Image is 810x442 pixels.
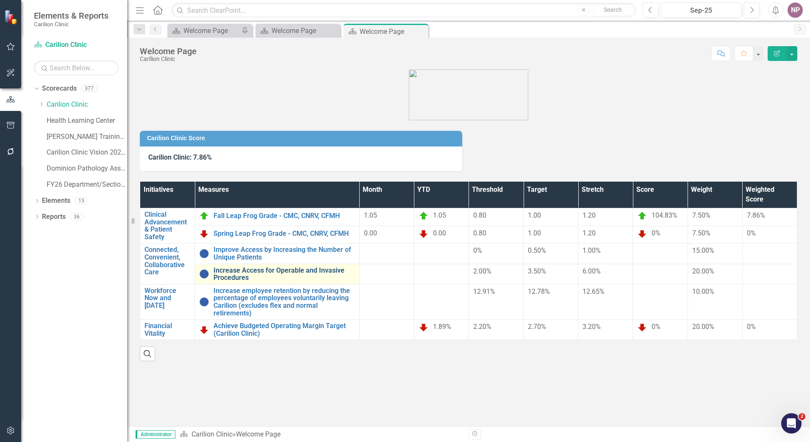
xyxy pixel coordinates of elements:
span: 20.00% [692,267,714,275]
span: 1.89% [433,323,451,331]
img: No Information [199,249,209,259]
a: [PERSON_NAME] Training Scorecard 8/23 [47,132,127,142]
div: » [180,430,462,439]
span: 0.50% [528,246,546,254]
span: 7.86% [747,211,765,219]
span: 12.65% [583,287,605,296]
td: Double-Click to Edit Right Click for Context Menu [195,226,360,243]
span: 1.00 [528,211,541,219]
a: Scorecards [42,84,77,94]
img: Below Plan [419,322,429,332]
td: Double-Click to Edit Right Click for Context Menu [195,243,360,264]
span: 1.00 [528,229,541,237]
img: carilion%20clinic%20logo%202.0.png [409,69,528,120]
span: 2.20% [473,323,491,331]
span: 2.70% [528,323,546,331]
img: Below Plan [419,229,429,239]
span: 12.91% [473,287,495,296]
input: Search Below... [34,61,119,75]
div: 13 [75,197,88,204]
small: Carilion Clinic [34,21,108,28]
span: 15.00% [692,246,714,254]
span: 0% [652,323,660,331]
img: On Target [199,211,209,221]
td: Double-Click to Edit Right Click for Context Menu [140,208,195,243]
img: Below Plan [199,325,209,335]
span: Carilion Clinic: 7.86% [148,153,212,161]
span: Search [604,6,622,13]
img: No Information [199,269,209,279]
span: 3.50% [528,267,546,275]
td: Double-Click to Edit Right Click for Context Menu [195,264,360,284]
a: Carilion Clinic Vision 2025 (Full Version) [47,148,127,157]
button: Sep-25 [661,3,742,18]
td: Double-Click to Edit Right Click for Context Menu [140,320,195,340]
div: Welcome Page [236,430,280,438]
div: Welcome Page [140,47,197,56]
a: Welcome Page [169,25,239,36]
span: 0% [747,229,756,237]
a: Dominion Pathology Associates [47,164,127,174]
td: Double-Click to Edit Right Click for Context Menu [195,284,360,319]
span: Administrator [136,430,175,439]
a: Achieve Budgeted Operating Margin Target (Carilion Clinic) [214,322,355,337]
span: 2 [799,413,805,420]
td: Double-Click to Edit Right Click for Context Menu [140,284,195,319]
img: Below Plan [199,229,209,239]
img: ClearPoint Strategy [4,9,19,25]
span: 0% [473,246,482,254]
a: Carilion Clinic [191,430,233,438]
a: Carilion Clinic [34,40,119,50]
span: 3.20% [583,323,601,331]
button: Search [592,4,634,16]
a: FY26 Department/Section Example Scorecard [47,180,127,190]
span: 1.00% [583,246,601,254]
button: NP [788,3,803,18]
a: Health Learning Center [47,116,127,126]
a: Improve Access by Increasing the Number of Unique Patients [214,246,355,261]
div: Welcome Page [360,26,426,37]
div: Carilion Clinic [140,56,197,62]
iframe: Intercom live chat [781,413,802,434]
h3: Carilion Clinic Score [147,135,458,141]
span: 12.78% [528,287,550,296]
span: 7.50% [692,211,710,219]
a: Increase Access for Operable and Invasive Procedures [214,267,355,282]
span: 7.50% [692,229,710,237]
div: Welcome Page [272,25,338,36]
span: 10.00% [692,287,714,296]
span: 0.80 [473,211,486,219]
span: 20.00% [692,323,714,331]
a: Connected, Convenient, Collaborative Care [144,246,190,276]
td: Double-Click to Edit Right Click for Context Menu [195,208,360,226]
a: Reports [42,212,66,222]
a: Fall Leap Frog Grade - CMC, CNRV, CFMH [214,212,355,220]
td: Double-Click to Edit Right Click for Context Menu [140,243,195,284]
span: 2.00% [473,267,491,275]
img: On Target [419,211,429,221]
span: 104.83% [652,211,677,219]
div: 36 [70,213,83,220]
a: Increase employee retention by reducing the percentage of employees voluntarily leaving Carilion ... [214,287,355,317]
span: 0% [747,323,756,331]
a: Elements [42,196,70,206]
a: Carilion Clinic [47,100,127,110]
div: 377 [81,85,97,92]
div: Welcome Page [183,25,239,36]
span: 1.05 [433,211,446,219]
img: No Information [199,297,209,307]
img: On Target [637,211,647,221]
span: 1.05 [364,211,377,219]
span: 0% [652,229,660,237]
input: Search ClearPoint... [172,3,636,18]
span: 6.00% [583,267,601,275]
td: Double-Click to Edit Right Click for Context Menu [195,320,360,340]
span: 0.00 [433,229,446,237]
a: Clinical Advancement & Patient Safety [144,211,190,240]
span: 0.80 [473,229,486,237]
a: Financial Vitality [144,322,190,337]
a: Welcome Page [258,25,338,36]
span: Elements & Reports [34,11,108,21]
span: 0.00 [364,229,377,237]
